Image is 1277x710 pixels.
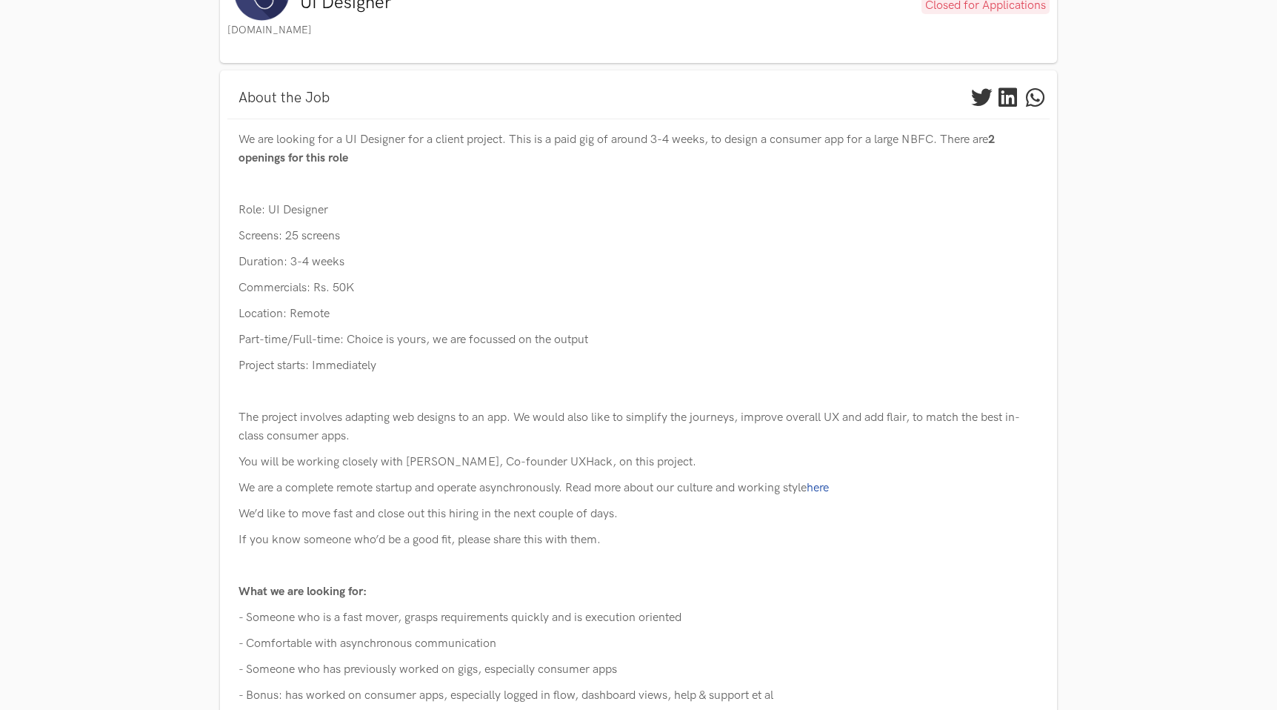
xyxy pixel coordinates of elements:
[239,686,1038,705] p: - Bonus: has worked on consumer apps, especially logged in flow, dashboard views, help & support ...
[239,531,1038,549] p: If you know someone who’d be a good fit, please share this with them.
[239,608,1038,627] p: - Someone who is a fast mover, grasps requirements quickly and is execution oriented
[239,356,1038,375] p: Project starts: Immediately
[239,479,1038,497] p: We are a complete remote startup and operate asynchronously. Read more about our culture and work...
[239,660,1038,679] p: - Someone who has previously worked on gigs, especially consumer apps
[239,331,1038,349] p: Part-time/Full-time: Choice is yours, we are focussed on the output
[239,133,995,165] b: 2 openings for this role
[227,24,312,36] a: [DOMAIN_NAME]
[807,481,829,495] a: here
[239,408,1038,445] p: The project involves adapting web designs to an app. We would also like to simplify the journeys,...
[239,253,1038,271] p: Duration: 3-4 weeks
[239,279,1038,297] p: Commercials: Rs. 50K
[239,634,1038,653] p: - Comfortable with asynchronous communication
[239,130,1038,167] p: We are looking for a UI Designer for a client project. This is a paid gig of around 3-4 weeks, to...
[227,85,341,111] a: About the Job
[239,453,1038,471] p: You will be working closely with [PERSON_NAME], Co-founder UXHack, on this project.
[239,201,1038,219] p: Role: UI Designer
[239,305,1038,323] p: Location: Remote
[239,585,367,599] b: What we are looking for:
[239,227,1038,245] p: Screens: 25 screens
[239,505,1038,523] p: We’d like to move fast and close out this hiring in the next couple of days.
